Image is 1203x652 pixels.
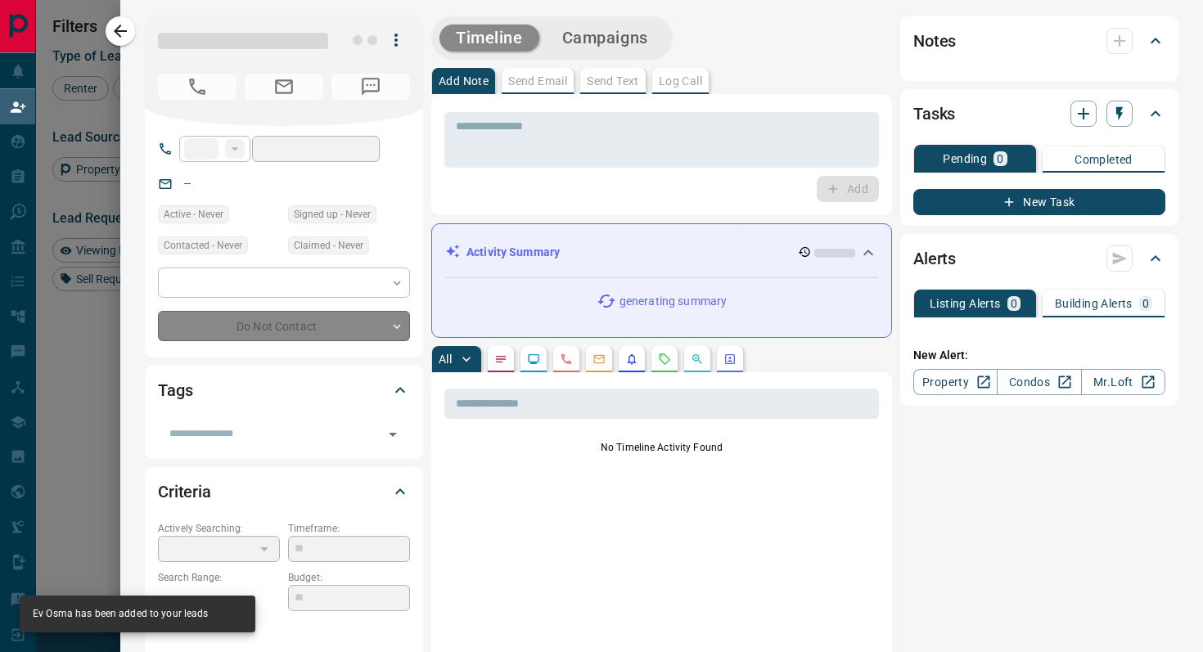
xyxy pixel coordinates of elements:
svg: Requests [658,353,671,366]
div: Tags [158,371,410,410]
h2: Alerts [913,245,956,272]
p: Pending [943,153,987,164]
p: Areas Searched: [158,620,410,635]
a: Mr.Loft [1081,369,1165,395]
span: No Number [158,74,237,100]
span: Active - Never [164,206,223,223]
p: -- - -- [158,585,280,612]
p: 0 [1011,298,1017,309]
p: Budget: [288,570,410,585]
h2: Notes [913,28,956,54]
a: -- [184,177,191,190]
svg: Calls [560,353,573,366]
p: Listing Alerts [930,298,1001,309]
h2: Tags [158,377,192,403]
button: New Task [913,189,1165,215]
svg: Emails [592,353,606,366]
div: Alerts [913,239,1165,278]
h2: Tasks [913,101,955,127]
span: Signed up - Never [294,206,371,223]
p: New Alert: [913,347,1165,364]
p: Search Range: [158,570,280,585]
div: Activity Summary [445,237,878,268]
svg: Notes [494,353,507,366]
span: No Email [245,74,323,100]
a: Condos [997,369,1081,395]
p: Timeframe: [288,521,410,536]
svg: Lead Browsing Activity [527,353,540,366]
svg: Listing Alerts [625,353,638,366]
p: generating summary [620,293,727,310]
svg: Opportunities [691,353,704,366]
p: All [439,353,452,365]
div: Tasks [913,94,1165,133]
p: Actively Searching: [158,521,280,536]
button: Timeline [439,25,539,52]
span: Claimed - Never [294,237,363,254]
span: Contacted - Never [164,237,242,254]
a: Property [913,369,998,395]
svg: Agent Actions [723,353,737,366]
button: Open [381,423,404,446]
div: Notes [913,21,1165,61]
div: Criteria [158,472,410,511]
span: No Number [331,74,410,100]
p: No Timeline Activity Found [444,440,879,455]
div: Do Not Contact [158,311,410,341]
p: Completed [1075,154,1133,165]
p: Building Alerts [1055,298,1133,309]
p: 0 [997,153,1003,164]
p: Activity Summary [466,244,560,261]
h2: Criteria [158,479,211,505]
p: 0 [1142,298,1149,309]
button: Campaigns [546,25,665,52]
div: Ev Osma has been added to your leads [33,600,209,627]
p: Add Note [439,75,489,87]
